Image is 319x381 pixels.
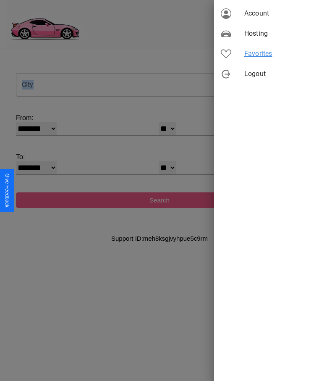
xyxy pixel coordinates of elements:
div: Account [214,3,319,24]
div: Give Feedback [4,173,10,208]
span: Favorites [244,49,312,59]
span: Logout [244,69,312,79]
span: Account [244,8,312,18]
div: Hosting [214,24,319,44]
div: Logout [214,64,319,84]
div: Favorites [214,44,319,64]
span: Hosting [244,29,312,39]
